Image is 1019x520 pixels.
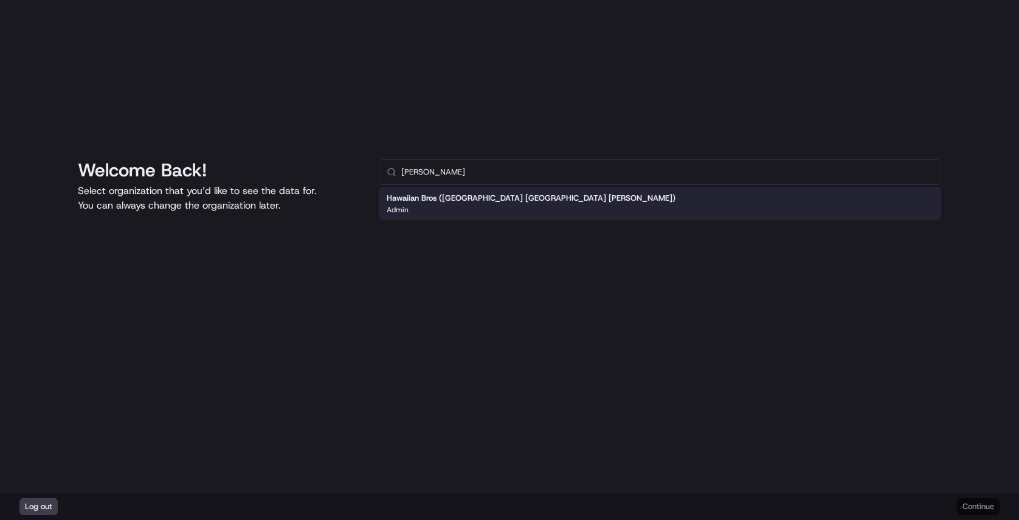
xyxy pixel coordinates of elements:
[379,185,941,223] div: Suggestions
[78,184,359,213] p: Select organization that you’d like to see the data for. You can always change the organization l...
[401,160,933,184] input: Type to search...
[387,205,409,215] p: Admin
[78,159,359,181] h1: Welcome Back!
[387,193,675,204] h2: Hawaiian Bros ([GEOGRAPHIC_DATA] [GEOGRAPHIC_DATA] [PERSON_NAME])
[19,498,58,515] button: Log out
